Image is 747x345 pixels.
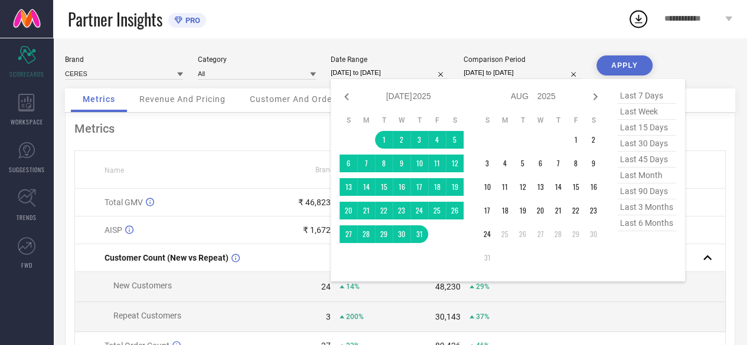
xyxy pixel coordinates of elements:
[531,178,549,196] td: Wed Aug 13 2025
[298,198,331,207] div: ₹ 46,823
[340,116,357,125] th: Sunday
[375,116,393,125] th: Tuesday
[531,225,549,243] td: Wed Aug 27 2025
[331,55,449,64] div: Date Range
[549,225,567,243] td: Thu Aug 28 2025
[17,213,37,222] span: TRENDS
[321,282,331,291] div: 24
[357,155,375,172] td: Mon Jul 07 2025
[393,131,410,149] td: Wed Jul 02 2025
[428,202,446,219] td: Fri Jul 25 2025
[514,116,531,125] th: Tuesday
[588,90,602,104] div: Next month
[549,202,567,219] td: Thu Aug 21 2025
[514,178,531,196] td: Tue Aug 12 2025
[531,155,549,172] td: Wed Aug 06 2025
[105,253,229,262] span: Customer Count (New vs Repeat)
[198,55,316,64] div: Category
[617,183,676,199] span: last 90 days
[393,178,410,196] td: Wed Jul 16 2025
[567,131,585,149] td: Fri Aug 01 2025
[357,116,375,125] th: Monday
[617,88,676,104] span: last 7 days
[21,261,32,270] span: FWD
[617,104,676,120] span: last week
[428,155,446,172] td: Fri Jul 11 2025
[549,116,567,125] th: Thursday
[428,116,446,125] th: Friday
[393,202,410,219] td: Wed Jul 23 2025
[393,155,410,172] td: Wed Jul 09 2025
[357,202,375,219] td: Mon Jul 21 2025
[585,155,602,172] td: Sat Aug 09 2025
[315,166,354,174] span: Brand Value
[464,55,582,64] div: Comparison Period
[410,202,428,219] td: Thu Jul 24 2025
[496,225,514,243] td: Mon Aug 25 2025
[74,121,726,136] div: Metrics
[549,178,567,196] td: Thu Aug 14 2025
[250,94,340,104] span: Customer And Orders
[340,90,354,104] div: Previous month
[549,155,567,172] td: Thu Aug 07 2025
[428,131,446,149] td: Fri Jul 04 2025
[514,202,531,219] td: Tue Aug 19 2025
[446,178,464,196] td: Sat Jul 19 2025
[585,116,602,125] th: Saturday
[478,155,496,172] td: Sun Aug 03 2025
[113,281,172,290] span: New Customers
[435,282,461,291] div: 48,230
[331,67,449,79] input: Select date range
[375,131,393,149] td: Tue Jul 01 2025
[446,131,464,149] td: Sat Jul 05 2025
[410,155,428,172] td: Thu Jul 10 2025
[340,202,357,219] td: Sun Jul 20 2025
[357,225,375,243] td: Mon Jul 28 2025
[410,178,428,196] td: Thu Jul 17 2025
[514,155,531,172] td: Tue Aug 05 2025
[182,16,200,25] span: PRO
[585,131,602,149] td: Sat Aug 02 2025
[340,155,357,172] td: Sun Jul 06 2025
[139,94,226,104] span: Revenue And Pricing
[617,136,676,152] span: last 30 days
[617,215,676,231] span: last 6 months
[393,225,410,243] td: Wed Jul 30 2025
[357,178,375,196] td: Mon Jul 14 2025
[617,199,676,215] span: last 3 months
[514,225,531,243] td: Tue Aug 26 2025
[567,155,585,172] td: Fri Aug 08 2025
[478,249,496,267] td: Sun Aug 31 2025
[476,282,490,291] span: 29%
[410,116,428,125] th: Thursday
[531,202,549,219] td: Wed Aug 20 2025
[375,202,393,219] td: Tue Jul 22 2025
[476,313,490,321] span: 37%
[375,178,393,196] td: Tue Jul 15 2025
[375,155,393,172] td: Tue Jul 08 2025
[617,167,676,183] span: last month
[446,155,464,172] td: Sat Jul 12 2025
[11,117,43,126] span: WORKSPACE
[567,178,585,196] td: Fri Aug 15 2025
[9,165,45,174] span: SUGGESTIONS
[567,202,585,219] td: Fri Aug 22 2025
[446,116,464,125] th: Saturday
[478,202,496,219] td: Sun Aug 17 2025
[105,225,122,235] span: AISP
[393,116,410,125] th: Wednesday
[478,116,496,125] th: Sunday
[346,313,364,321] span: 200%
[496,116,514,125] th: Monday
[628,8,649,29] div: Open download list
[567,116,585,125] th: Friday
[113,311,181,320] span: Repeat Customers
[585,202,602,219] td: Sat Aug 23 2025
[496,178,514,196] td: Mon Aug 11 2025
[496,202,514,219] td: Mon Aug 18 2025
[410,131,428,149] td: Thu Jul 03 2025
[446,202,464,219] td: Sat Jul 26 2025
[435,312,461,321] div: 30,143
[83,94,115,104] span: Metrics
[68,7,162,31] span: Partner Insights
